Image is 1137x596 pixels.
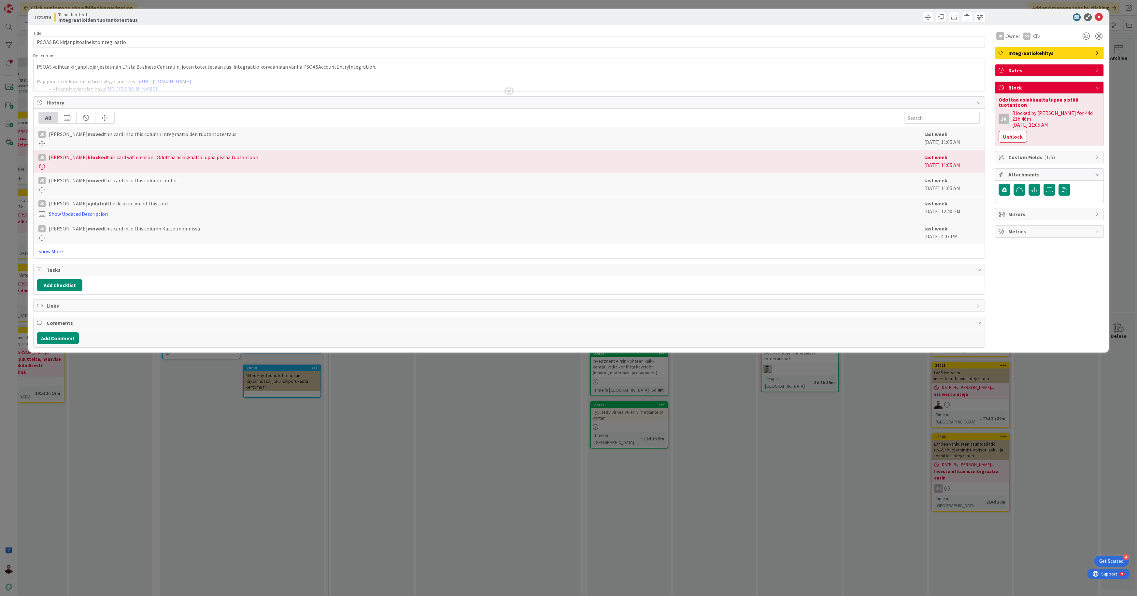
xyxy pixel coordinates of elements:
div: 4 [1123,554,1129,560]
b: last week [924,131,947,137]
a: Show Updated Description [49,211,108,217]
b: updated [88,200,107,207]
span: [PERSON_NAME] this card with reason "Odottaa asiakkaalta lupaa pistää tuotantoon" [49,153,261,161]
b: moved [88,177,104,184]
span: ID [33,13,51,21]
p: PSOAS vaihtaa kirjanpitojärjestelmän L7:sta Business Centraliin, joten toteutetaan uusi integraat... [37,63,981,71]
span: Taloustuotteet [58,12,138,17]
span: Links [47,302,973,310]
div: Blocked by [PERSON_NAME] for 44d 21h 46m [DATE] 11:05 AM [1012,110,1100,128]
b: blocked [88,154,107,160]
span: Block [1008,84,1092,91]
span: Mirrors [1008,210,1092,218]
span: Tasks [47,266,973,274]
div: JK [996,32,1004,40]
div: [DATE] 4:07 PM [924,225,980,241]
div: JK [38,200,46,207]
div: Open Get Started checklist, remaining modules: 4 [1094,556,1129,567]
span: Custom Fields [1008,153,1092,161]
button: Add Comment [37,332,79,344]
span: Support [14,1,30,9]
div: Get Started [1099,558,1124,564]
label: Title [33,30,42,36]
span: [PERSON_NAME] this card into this column Integraatioiden tuotantotestaus [49,130,236,138]
div: 9 [34,3,36,8]
span: ( 1/5 ) [1044,154,1055,160]
span: Comments [47,319,973,327]
div: [DATE] 11:05 AM [924,130,980,146]
b: moved [88,225,104,232]
span: [PERSON_NAME] the description of this card [49,200,168,207]
button: Unblock [999,131,1027,143]
div: SS [1023,33,1030,40]
div: JK [38,177,46,184]
span: Metrics [1008,228,1092,235]
span: Integraatiokehitys [1008,49,1092,57]
span: Dates [1008,66,1092,74]
div: [DATE] 11:05 AM [924,176,980,193]
span: History [47,99,973,106]
b: last week [924,225,947,232]
input: type card name here... [33,36,985,48]
div: All [39,112,58,123]
div: [DATE] 11:05 AM [924,153,980,170]
b: last week [924,154,947,160]
div: JK [38,131,46,138]
b: moved [88,131,104,137]
div: JK [38,154,46,161]
b: Integraatioiden tuotantotestaus [58,17,138,22]
span: Description [33,53,56,59]
b: 21574 [38,14,51,21]
div: JK [38,225,46,232]
b: last week [924,177,947,184]
div: Odottaa asiakkaalta lupaa pistää tuotantoon [999,97,1100,107]
b: last week [924,200,947,207]
span: [PERSON_NAME] this card into this column Katselmoinnissa [49,225,200,232]
span: [PERSON_NAME] this card into this column Limbo [49,176,177,184]
span: Owner [1005,32,1020,40]
input: Search... [904,112,980,124]
button: Add Checklist [37,279,82,291]
span: Attachments [1008,171,1092,178]
div: [DATE] 12:40 PM [924,200,980,218]
a: Show More... [38,247,979,255]
div: JK [999,114,1009,124]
